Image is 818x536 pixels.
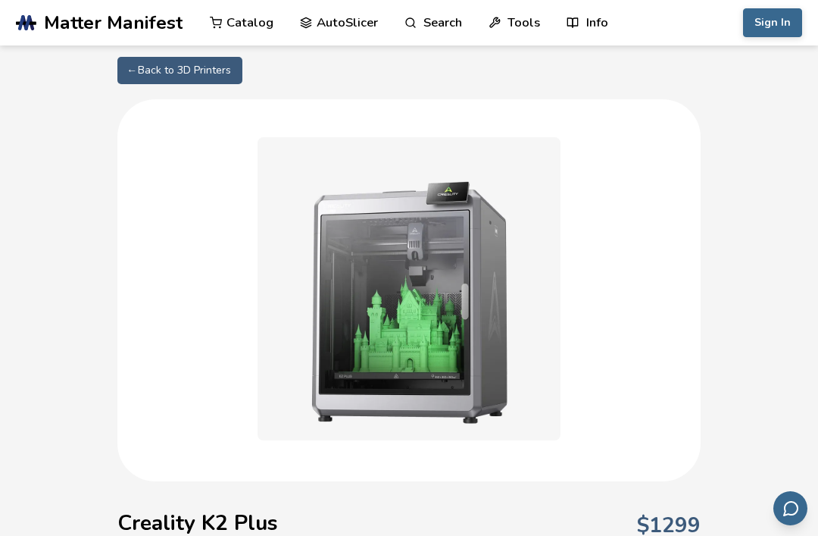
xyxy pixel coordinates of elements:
[773,491,807,525] button: Send feedback via email
[117,57,242,84] a: ← Back to 3D Printers
[258,137,560,440] img: Creality K2 Plus
[743,8,802,37] button: Sign In
[117,511,278,535] h1: Creality K2 Plus
[44,12,183,33] span: Matter Manifest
